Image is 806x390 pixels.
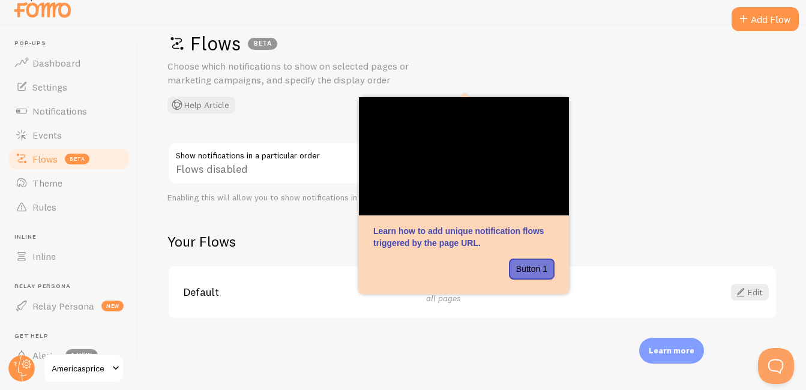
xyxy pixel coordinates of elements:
[7,294,131,318] a: Relay Persona new
[32,201,56,213] span: Rules
[649,345,694,356] p: Learn more
[167,97,235,113] button: Help Article
[32,153,58,165] span: Flows
[52,361,109,376] span: Americasprice
[7,51,131,75] a: Dashboard
[758,348,794,384] iframe: Help Scout Beacon - Open
[32,177,62,189] span: Theme
[14,332,131,340] span: Get Help
[167,142,528,186] div: Flows disabled
[14,40,131,47] span: Pop-ups
[32,300,94,312] span: Relay Persona
[32,129,62,141] span: Events
[101,301,124,311] span: new
[373,225,555,249] p: Learn how to add unique notification flows triggered by the page URL.
[7,123,131,147] a: Events
[7,171,131,195] a: Theme
[7,244,131,268] a: Inline
[167,232,777,251] h2: Your Flows
[32,250,56,262] span: Inline
[7,147,131,171] a: Flows beta
[509,259,555,280] button: Button 1
[43,354,124,383] a: Americasprice
[7,195,131,219] a: Rules
[32,105,87,117] span: Notifications
[7,99,131,123] a: Notifications
[167,31,770,56] h1: Flows
[32,349,58,361] span: Alerts
[14,233,131,241] span: Inline
[183,287,412,298] span: Default
[731,284,769,301] a: Edit
[248,38,277,50] div: BETA
[639,338,704,364] div: Learn more
[65,349,98,361] span: 1 new
[167,193,528,203] div: Enabling this will allow you to show notifications in a particular order
[7,343,131,367] a: Alerts 1 new
[14,283,131,290] span: Relay Persona
[7,75,131,99] a: Settings
[167,59,456,87] p: Choose which notifications to show on selected pages or marketing campaigns, and specify the disp...
[426,293,461,304] em: all pages
[65,154,89,164] span: beta
[32,57,80,69] span: Dashboard
[732,7,799,31] div: Add Flow
[32,81,67,93] span: Settings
